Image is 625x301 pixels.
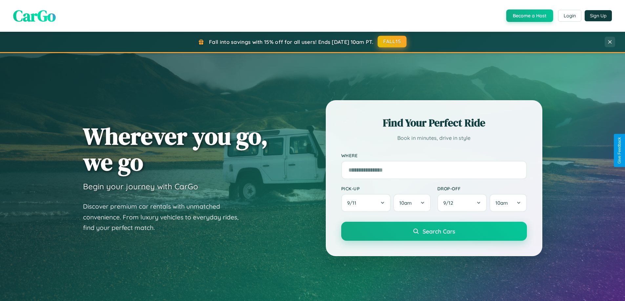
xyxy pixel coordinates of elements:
h1: Wherever you go, we go [83,123,268,175]
label: Pick-up [341,186,431,191]
button: 10am [490,194,527,212]
p: Discover premium car rentals with unmatched convenience. From luxury vehicles to everyday rides, ... [83,201,247,233]
span: 10am [495,200,508,206]
span: CarGo [13,5,56,27]
button: 9/11 [341,194,391,212]
p: Book in minutes, drive in style [341,133,527,143]
button: Login [558,10,581,22]
button: FALL15 [378,36,406,47]
span: 10am [399,200,412,206]
div: Give Feedback [617,137,622,164]
h2: Find Your Perfect Ride [341,116,527,130]
button: Become a Host [506,9,553,22]
h3: Begin your journey with CarGo [83,181,198,191]
label: Drop-off [437,186,527,191]
label: Where [341,153,527,158]
button: 10am [393,194,430,212]
span: 9 / 12 [443,200,456,206]
button: Search Cars [341,222,527,241]
span: 9 / 11 [347,200,360,206]
button: 9/12 [437,194,487,212]
span: Search Cars [423,228,455,235]
button: Sign Up [585,10,612,21]
span: Fall into savings with 15% off for all users! Ends [DATE] 10am PT. [209,39,373,45]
